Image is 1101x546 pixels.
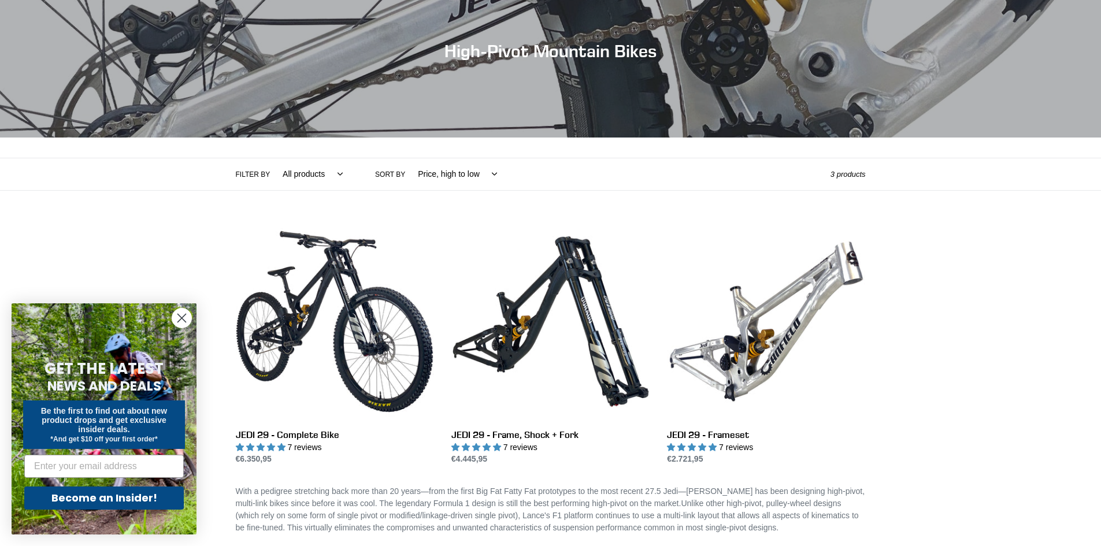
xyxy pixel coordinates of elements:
[47,377,161,395] span: NEWS AND DEALS
[444,40,657,61] span: High-Pivot Mountain Bikes
[45,358,164,379] span: GET THE LATEST
[172,308,192,328] button: Close dialog
[831,170,866,179] span: 3 products
[236,486,865,532] span: With a pedigree stretching back more than 20 years—from the first Big Fat Fatty Fat prototypes to...
[41,406,168,434] span: Be the first to find out about new product drops and get exclusive insider deals.
[375,169,405,180] label: Sort by
[24,455,184,478] input: Enter your email address
[24,486,184,510] button: Become an Insider!
[50,435,157,443] span: *And get $10 off your first order*
[236,169,270,180] label: Filter by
